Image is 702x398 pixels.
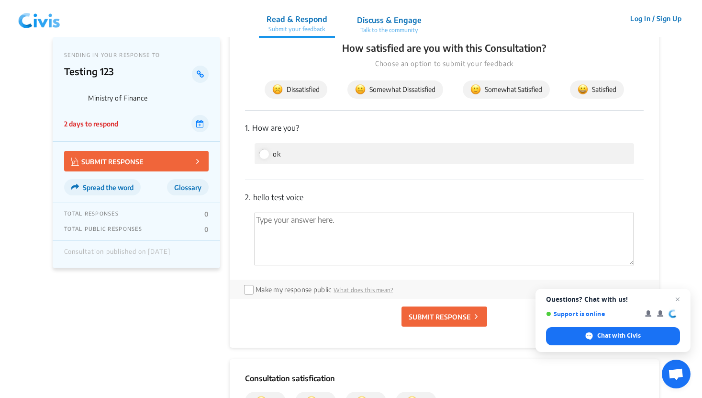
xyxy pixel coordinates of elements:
[14,4,64,33] img: navlogo.png
[204,210,209,218] p: 0
[463,80,550,99] button: Somewhat Satisfied
[546,310,638,318] span: Support is online
[64,179,141,195] button: Spread the word
[355,84,435,95] span: Somewhat Dissatisfied
[401,307,487,327] button: SUBMIT RESPONSE
[267,25,327,34] p: Submit your feedback
[245,122,644,134] p: How are you?
[174,183,201,192] span: Glossary
[470,84,542,95] span: Somewhat Satisfied
[347,80,443,99] button: Somewhat Dissatisfied
[204,226,209,233] p: 0
[259,149,268,158] input: ok
[64,66,192,83] p: Testing 123
[256,285,331,294] label: Make my response public
[64,210,119,218] p: TOTAL RESPONSES
[64,248,170,261] div: Consultation published on [DATE]
[245,373,644,384] p: Consultation satisfication
[245,123,250,133] span: 1.
[83,183,134,192] span: Spread the word
[64,88,84,108] img: Ministry of Finance logo
[64,52,209,58] p: SENDING IN YOUR RESPONSE TO
[71,158,79,166] img: Vector.jpg
[546,296,680,303] span: Questions? Chat with us!
[245,193,251,202] span: 2.
[245,58,644,69] p: Choose an option to submit your feedback
[272,84,320,95] span: Dissatisfied
[570,80,624,99] button: Satisfied
[355,84,366,95] img: somewhat_dissatisfied.svg
[546,327,680,345] div: Chat with Civis
[64,119,118,129] p: 2 days to respond
[470,84,481,95] img: somewhat_satisfied.svg
[272,84,283,95] img: dissatisfied.svg
[265,80,327,99] button: Dissatisfied
[245,41,644,55] p: How satisfied are you with this Consultation?
[167,179,209,195] button: Glossary
[357,14,422,26] p: Discuss & Engage
[255,213,634,265] textarea: 'Type your answer here.' | translate
[578,84,588,95] img: satisfied.svg
[267,13,327,25] p: Read & Respond
[334,286,393,294] span: What does this mean?
[64,226,142,233] p: TOTAL PUBLIC RESPONSES
[88,94,209,102] p: Ministry of Finance
[409,312,471,322] p: SUBMIT RESPONSE
[273,150,281,158] span: ok
[624,11,688,26] button: Log In / Sign Up
[662,360,691,388] div: Open chat
[245,192,644,203] p: hello test voice
[357,26,422,34] p: Talk to the community
[71,156,144,167] p: SUBMIT RESPONSE
[64,151,209,171] button: SUBMIT RESPONSE
[578,84,616,95] span: Satisfied
[597,331,641,340] span: Chat with Civis
[672,294,683,305] span: Close chat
